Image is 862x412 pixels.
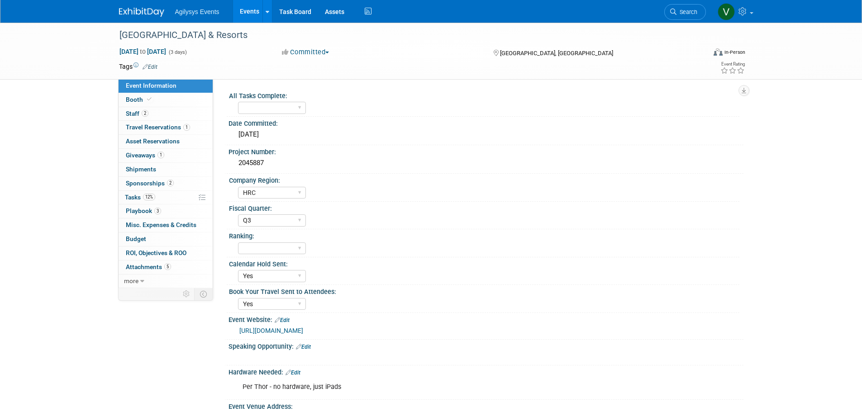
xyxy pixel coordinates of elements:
span: 12% [143,194,155,200]
span: Attachments [126,263,171,270]
td: Toggle Event Tabs [194,288,213,300]
span: [DATE] [DATE] [119,47,167,56]
a: Asset Reservations [119,135,213,148]
button: Committed [279,47,333,57]
span: Staff [126,110,148,117]
div: Event Rating [720,62,745,66]
span: Budget [126,235,146,242]
div: Event Format [652,47,746,61]
i: Booth reservation complete [147,97,152,102]
span: Event Information [126,82,176,89]
div: 2045887 [235,156,737,170]
div: Company Region: [229,174,739,185]
div: Per Thor - no hardware, just iPads [236,378,644,396]
a: ROI, Objectives & ROO [119,246,213,260]
div: Book Your Travel Sent to Attendees: [229,285,739,296]
a: Shipments [119,163,213,176]
div: Project Number: [229,145,743,156]
a: Travel Reservations1 [119,121,213,134]
span: Playbook [126,207,161,214]
span: (3 days) [168,49,187,55]
a: Budget [119,232,213,246]
div: Date Committed: [229,117,743,128]
div: [GEOGRAPHIC_DATA] & Resorts [116,27,692,43]
span: Agilysys Events [175,8,219,15]
img: Vaitiare Munoz [718,3,735,20]
a: Edit [296,344,311,350]
span: to [138,48,147,55]
a: Edit [275,317,290,323]
span: Sponsorships [126,180,174,187]
div: Ranking: [229,229,739,241]
img: ExhibitDay [119,8,164,17]
span: Search [676,9,697,15]
span: Shipments [126,166,156,173]
td: Tags [119,62,157,71]
a: Staff2 [119,107,213,121]
div: Speaking Opportunity: [229,340,743,351]
div: Hardware Needed: [229,365,743,377]
a: Edit [286,369,300,376]
a: Giveaways1 [119,149,213,162]
span: ROI, Objectives & ROO [126,249,186,256]
td: Personalize Event Tab Strip [179,288,195,300]
div: In-Person [724,49,745,56]
a: Misc. Expenses & Credits [119,218,213,232]
a: Edit [143,64,157,70]
span: Tasks [125,194,155,201]
span: 3 [154,208,161,214]
a: [URL][DOMAIN_NAME] [239,327,303,334]
div: Calendar Hold Sent: [229,257,739,269]
div: [DATE] [235,128,737,142]
a: Event Information [119,79,213,93]
span: Travel Reservations [126,123,190,131]
a: Search [664,4,706,20]
span: Giveaways [126,152,164,159]
span: 2 [167,180,174,186]
div: Fiscal Quarter: [229,202,739,213]
a: more [119,275,213,288]
a: Sponsorships2 [119,177,213,190]
div: Event Website: [229,313,743,325]
span: more [124,277,138,284]
span: 5 [164,263,171,270]
a: Booth [119,93,213,107]
a: Playbook3 [119,204,213,218]
span: [GEOGRAPHIC_DATA], [GEOGRAPHIC_DATA] [500,50,613,57]
span: 1 [183,124,190,131]
div: Event Venue Address: [229,400,743,411]
div: All Tasks Complete: [229,89,739,100]
a: Tasks12% [119,191,213,204]
span: Booth [126,96,153,103]
span: Misc. Expenses & Credits [126,221,196,228]
span: Asset Reservations [126,137,180,145]
span: 1 [157,152,164,158]
span: 2 [142,110,148,117]
a: Attachments5 [119,260,213,274]
img: Format-Inperson.png [714,48,723,56]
